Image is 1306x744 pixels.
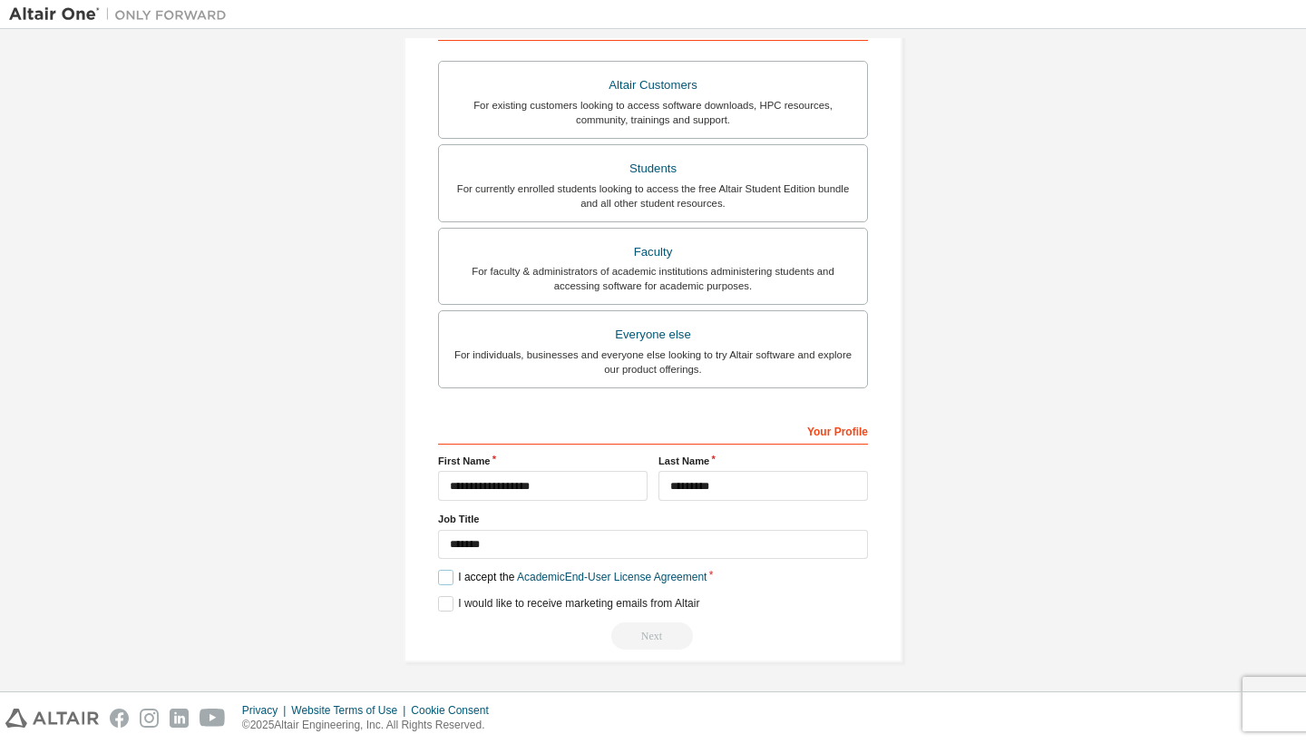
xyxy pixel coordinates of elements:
[450,264,856,293] div: For faculty & administrators of academic institutions administering students and accessing softwa...
[140,709,159,728] img: instagram.svg
[438,416,868,445] div: Your Profile
[438,570,707,585] label: I accept the
[450,348,856,377] div: For individuals, businesses and everyone else looking to try Altair software and explore our prod...
[450,240,856,265] div: Faculty
[411,703,499,718] div: Cookie Consent
[658,454,868,468] label: Last Name
[517,571,707,583] a: Academic End-User License Agreement
[438,512,868,526] label: Job Title
[5,709,99,728] img: altair_logo.svg
[450,98,856,127] div: For existing customers looking to access software downloads, HPC resources, community, trainings ...
[110,709,129,728] img: facebook.svg
[438,622,868,650] div: Read and acccept EULA to continue
[9,5,236,24] img: Altair One
[291,703,411,718] div: Website Terms of Use
[450,322,856,348] div: Everyone else
[438,596,699,612] label: I would like to receive marketing emails from Altair
[450,73,856,98] div: Altair Customers
[242,703,291,718] div: Privacy
[170,709,189,728] img: linkedin.svg
[438,454,648,468] label: First Name
[450,156,856,181] div: Students
[450,181,856,210] div: For currently enrolled students looking to access the free Altair Student Edition bundle and all ...
[200,709,226,728] img: youtube.svg
[242,718,500,733] p: © 2025 Altair Engineering, Inc. All Rights Reserved.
